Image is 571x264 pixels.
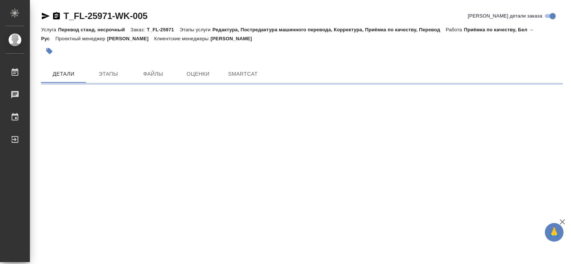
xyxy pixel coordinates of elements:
[210,36,257,41] p: [PERSON_NAME]
[46,69,81,79] span: Детали
[548,224,561,240] span: 🙏
[545,223,564,242] button: 🙏
[90,69,126,79] span: Этапы
[154,36,211,41] p: Клиентские менеджеры
[225,69,261,79] span: SmartCat
[180,69,216,79] span: Оценки
[135,69,171,79] span: Файлы
[130,27,146,32] p: Заказ:
[55,36,107,41] p: Проектный менеджер
[107,36,154,41] p: [PERSON_NAME]
[468,12,542,20] span: [PERSON_NAME] детали заказа
[147,27,180,32] p: T_FL-25971
[41,43,58,59] button: Добавить тэг
[180,27,213,32] p: Этапы услуги
[41,12,50,21] button: Скопировать ссылку для ЯМессенджера
[52,12,61,21] button: Скопировать ссылку
[446,27,464,32] p: Работа
[41,27,58,32] p: Услуга
[58,27,130,32] p: Перевод станд. несрочный
[212,27,445,32] p: Редактура, Постредактура машинного перевода, Корректура, Приёмка по качеству, Перевод
[64,11,148,21] a: T_FL-25971-WK-005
